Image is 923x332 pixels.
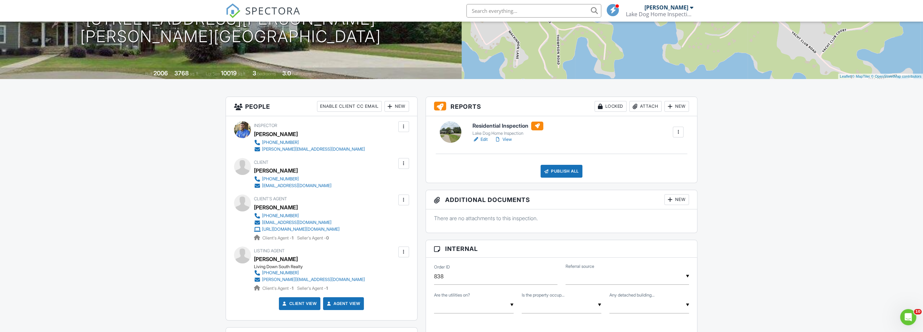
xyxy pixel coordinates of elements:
[226,97,417,116] h3: People
[190,71,199,76] span: sq. ft.
[326,235,329,240] strong: 0
[434,214,689,222] p: There are no attachments to this inspection.
[262,183,331,188] div: [EMAIL_ADDRESS][DOMAIN_NAME]
[281,300,317,307] a: Client View
[262,140,299,145] div: [PHONE_NUMBER]
[325,300,360,307] a: Agent View
[326,286,328,291] strong: 1
[238,71,246,76] span: sq.ft.
[426,190,697,209] h3: Additional Documents
[292,235,293,240] strong: 1
[262,270,299,276] div: [PHONE_NUMBER]
[262,147,365,152] div: [PERSON_NAME][EMAIL_ADDRESS][DOMAIN_NAME]
[254,219,340,226] a: [EMAIL_ADDRESS][DOMAIN_NAME]
[466,4,601,18] input: Search everything...
[472,136,488,143] a: Edit
[262,235,294,240] span: Client's Agent -
[426,240,697,258] h3: Internal
[174,70,189,77] div: 3768
[254,196,287,201] span: Client's Agent
[257,71,276,76] span: bedrooms
[254,254,298,264] a: [PERSON_NAME]
[595,101,627,112] div: Locked
[206,71,220,76] span: Lot Size
[292,286,293,291] strong: 1
[434,264,450,270] label: Order ID
[900,309,916,325] iframe: Intercom live chat
[253,70,256,77] div: 3
[254,160,268,165] span: Client
[852,74,870,78] a: © MapTiler
[292,71,311,76] span: bathrooms
[664,194,689,205] div: New
[262,277,365,282] div: [PERSON_NAME][EMAIL_ADDRESS][DOMAIN_NAME]
[254,139,365,146] a: [PHONE_NUMBER]
[254,202,298,212] a: [PERSON_NAME]
[434,292,470,298] label: Are the utilities on?
[472,122,543,130] h6: Residential Inspection
[566,263,594,270] label: Referral source
[262,213,299,219] div: [PHONE_NUMBER]
[254,248,285,253] span: Listing Agent
[80,10,381,46] h1: [STREET_ADDRESS][PERSON_NAME] [PERSON_NAME][GEOGRAPHIC_DATA]
[254,176,331,182] a: [PHONE_NUMBER]
[426,97,697,116] h3: Reports
[664,101,689,112] div: New
[262,220,331,225] div: [EMAIL_ADDRESS][DOMAIN_NAME]
[254,264,370,270] div: Living Down South Realty
[629,101,662,112] div: Attach
[245,3,300,18] span: SPECTORA
[472,122,543,136] a: Residential Inspection Lake Dog Home Inspection
[626,11,693,18] div: Lake Dog Home Inspection
[262,227,340,232] div: [URL][DOMAIN_NAME][DOMAIN_NAME]
[254,129,298,139] div: [PERSON_NAME]
[254,270,365,276] a: [PHONE_NUMBER]
[297,235,329,240] span: Seller's Agent -
[609,292,655,298] label: Any detached buildings on the property?
[145,71,152,76] span: Built
[254,165,298,176] div: [PERSON_NAME]
[522,292,565,298] label: Is the property occupied?
[871,74,921,78] a: © OpenStreetMap contributors
[840,74,851,78] a: Leaflet
[297,286,328,291] span: Seller's Agent -
[838,74,923,79] div: |
[254,212,340,219] a: [PHONE_NUMBER]
[384,101,409,112] div: New
[262,176,299,182] div: [PHONE_NUMBER]
[153,70,168,77] div: 2006
[254,123,277,128] span: Inspector
[644,4,688,11] div: [PERSON_NAME]
[472,131,543,136] div: Lake Dog Home Inspection
[262,286,294,291] span: Client's Agent -
[254,226,340,233] a: [URL][DOMAIN_NAME][DOMAIN_NAME]
[541,165,583,178] div: Publish All
[494,136,512,143] a: View
[254,182,331,189] a: [EMAIL_ADDRESS][DOMAIN_NAME]
[226,3,240,18] img: The Best Home Inspection Software - Spectora
[282,70,291,77] div: 3.0
[317,101,382,112] div: Enable Client CC Email
[914,309,922,314] span: 10
[254,146,365,153] a: [PERSON_NAME][EMAIL_ADDRESS][DOMAIN_NAME]
[254,276,365,283] a: [PERSON_NAME][EMAIL_ADDRESS][DOMAIN_NAME]
[221,70,237,77] div: 10019
[226,9,300,23] a: SPECTORA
